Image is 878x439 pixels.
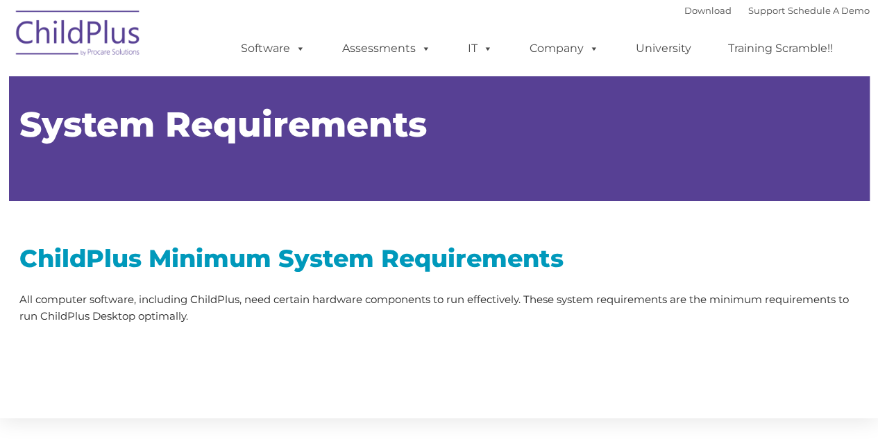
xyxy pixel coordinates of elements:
[714,35,847,62] a: Training Scramble!!
[454,35,507,62] a: IT
[684,5,732,16] a: Download
[684,5,870,16] font: |
[788,5,870,16] a: Schedule A Demo
[622,35,705,62] a: University
[516,35,613,62] a: Company
[19,291,859,325] p: All computer software, including ChildPlus, need certain hardware components to run effectively. ...
[748,5,785,16] a: Support
[328,35,445,62] a: Assessments
[19,243,859,274] h2: ChildPlus Minimum System Requirements
[227,35,319,62] a: Software
[19,103,427,146] span: System Requirements
[9,1,148,70] img: ChildPlus by Procare Solutions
